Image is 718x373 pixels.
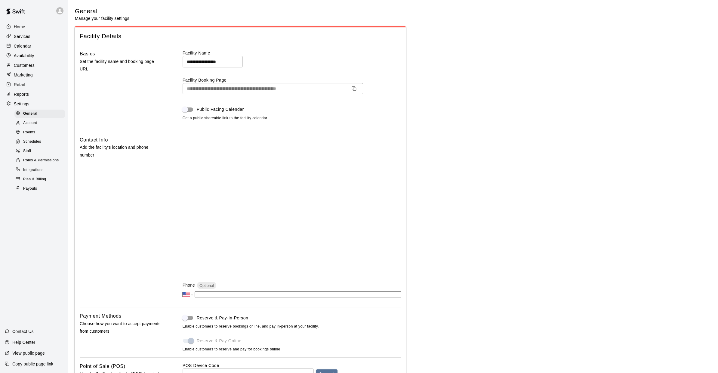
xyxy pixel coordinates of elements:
[5,99,63,108] a: Settings
[5,32,63,41] a: Services
[14,110,65,118] div: General
[14,33,30,39] p: Services
[75,7,131,15] h5: General
[181,135,402,273] iframe: Secure address input frame
[14,147,65,155] div: Staff
[14,128,65,137] div: Rooms
[80,362,125,370] h6: Point of Sale (POS)
[197,338,242,344] span: Reserve & Pay Online
[14,72,33,78] p: Marketing
[23,129,35,135] span: Rooms
[5,90,63,99] a: Reports
[349,84,359,93] button: Copy URL
[5,80,63,89] a: Retail
[183,282,195,288] p: Phone
[14,166,65,174] div: Integrations
[197,315,248,321] span: Reserve & Pay-In-Person
[14,119,65,127] div: Account
[23,120,37,126] span: Account
[183,115,267,121] span: Get a public shareable link to the facility calendar
[23,111,38,117] span: General
[197,283,216,288] span: Optional
[14,138,65,146] div: Schedules
[183,347,280,351] span: Enable customers to reserve and pay for bookings online
[14,101,29,107] p: Settings
[80,50,95,58] h6: Basics
[183,363,219,368] label: POS Device Code
[14,43,31,49] p: Calendar
[12,350,45,356] p: View public page
[80,312,122,320] h6: Payment Methods
[14,147,68,156] a: Staff
[14,91,29,97] p: Reports
[14,184,68,193] a: Payouts
[5,51,63,60] a: Availability
[14,156,68,165] a: Roles & Permissions
[14,165,68,175] a: Integrations
[14,62,35,68] p: Customers
[183,50,401,56] label: Facility Name
[12,339,35,345] p: Help Center
[23,148,31,154] span: Staff
[23,176,46,182] span: Plan & Billing
[14,109,68,118] a: General
[14,53,34,59] p: Availability
[14,137,68,147] a: Schedules
[80,136,108,144] h6: Contact Info
[5,61,63,70] a: Customers
[80,144,163,159] p: Add the facility's location and phone number
[14,128,68,137] a: Rooms
[23,157,59,163] span: Roles & Permissions
[75,15,131,21] p: Manage your facility settings.
[5,70,63,79] a: Marketing
[14,156,65,165] div: Roles & Permissions
[80,320,163,335] p: Choose how you want to accept payments from customers
[12,328,34,334] p: Contact Us
[12,361,53,367] p: Copy public page link
[23,186,37,192] span: Payouts
[183,324,401,330] span: Enable customers to reserve bookings online, and pay in-person at your facility.
[5,42,63,51] a: Calendar
[197,106,244,113] span: Public Facing Calendar
[23,139,41,145] span: Schedules
[80,32,401,40] span: Facility Details
[14,185,65,193] div: Payouts
[14,175,68,184] a: Plan & Billing
[14,118,68,128] a: Account
[14,175,65,184] div: Plan & Billing
[14,24,25,30] p: Home
[183,77,401,83] label: Facility Booking Page
[5,22,63,31] a: Home
[14,82,25,88] p: Retail
[23,167,44,173] span: Integrations
[80,58,163,73] p: Set the facility name and booking page URL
